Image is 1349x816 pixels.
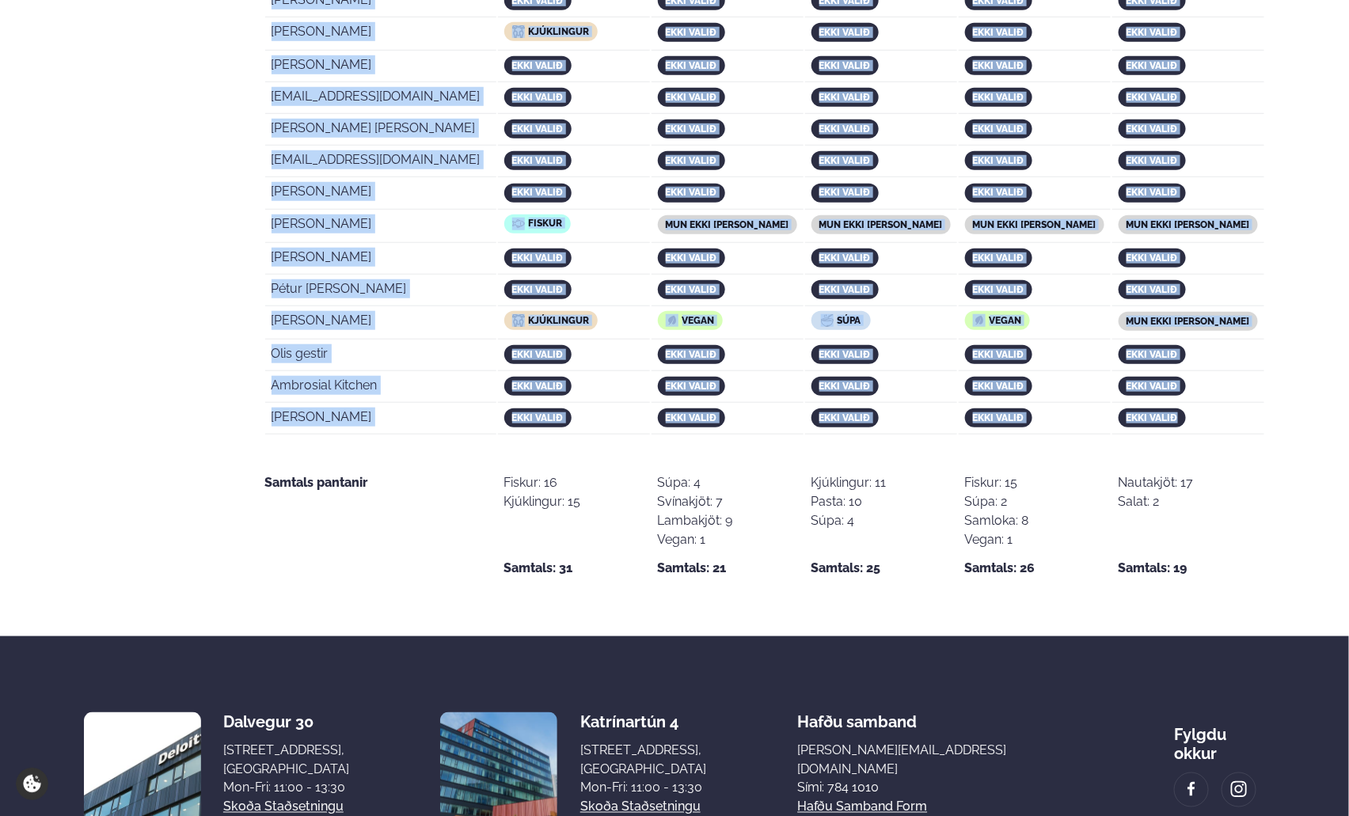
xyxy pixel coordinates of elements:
[965,530,1029,549] div: Vegan: 1
[965,559,1035,578] strong: Samtals: 26
[811,511,887,530] div: Súpa: 4
[1127,155,1178,166] span: ekki valið
[1127,412,1178,423] span: ekki valið
[512,92,564,103] span: ekki valið
[1183,780,1200,799] img: image alt
[797,741,1082,779] a: [PERSON_NAME][EMAIL_ADDRESS][DOMAIN_NAME]
[265,19,496,51] td: [PERSON_NAME]
[265,341,496,371] td: Olis gestir
[512,381,564,392] span: ekki valið
[1222,773,1256,807] a: image alt
[265,404,496,435] td: [PERSON_NAME]
[529,315,590,326] span: Kjúklingur
[819,123,871,135] span: ekki valið
[658,473,733,492] div: Súpa: 4
[512,412,564,423] span: ekki valið
[821,314,834,327] img: icon img
[973,27,1024,38] span: ekki valið
[797,779,1082,798] p: Sími: 784 1010
[811,473,887,492] div: Kjúklingur: 11
[1230,780,1248,799] img: image alt
[973,252,1024,264] span: ekki valið
[1127,349,1178,360] span: ekki valið
[580,779,706,798] div: Mon-Fri: 11:00 - 13:30
[512,25,525,38] img: icon img
[973,187,1024,198] span: ekki valið
[666,60,717,71] span: ekki valið
[265,308,496,340] td: [PERSON_NAME]
[265,147,496,177] td: [EMAIL_ADDRESS][DOMAIN_NAME]
[504,559,573,578] strong: Samtals: 31
[973,314,986,327] img: icon img
[666,284,717,295] span: ekki valið
[1127,60,1178,71] span: ekki valið
[223,779,349,798] div: Mon-Fri: 11:00 - 13:30
[819,187,871,198] span: ekki valið
[819,381,871,392] span: ekki valið
[973,92,1024,103] span: ekki valið
[973,123,1024,135] span: ekki valið
[1175,773,1208,807] a: image alt
[512,349,564,360] span: ekki valið
[223,741,349,779] div: [STREET_ADDRESS], [GEOGRAPHIC_DATA]
[265,373,496,403] td: Ambrosial Kitchen
[811,559,881,578] strong: Samtals: 25
[1127,381,1178,392] span: ekki valið
[666,252,717,264] span: ekki valið
[965,511,1029,530] div: Samloka: 8
[819,219,943,230] span: mun ekki [PERSON_NAME]
[265,84,496,114] td: [EMAIL_ADDRESS][DOMAIN_NAME]
[1127,219,1250,230] span: mun ekki [PERSON_NAME]
[666,381,717,392] span: ekki valið
[529,26,590,37] span: Kjúklingur
[797,700,917,731] span: Hafðu samband
[658,511,733,530] div: Lambakjöt: 9
[666,314,678,327] img: icon img
[666,219,789,230] span: mun ekki [PERSON_NAME]
[658,559,727,578] strong: Samtals: 21
[1119,559,1187,578] strong: Samtals: 19
[819,27,871,38] span: ekki valið
[512,123,564,135] span: ekki valið
[990,315,1022,326] span: Vegan
[965,473,1029,492] div: Fiskur: 15
[529,218,563,229] span: Fiskur
[265,211,496,243] td: [PERSON_NAME]
[811,492,887,511] div: Pasta: 10
[223,712,349,731] div: Dalvegur 30
[819,412,871,423] span: ekki valið
[666,27,717,38] span: ekki valið
[819,92,871,103] span: ekki valið
[512,284,564,295] span: ekki valið
[1127,123,1178,135] span: ekki valið
[973,412,1024,423] span: ekki valið
[16,768,48,800] a: Cookie settings
[1119,473,1194,492] div: Nautakjöt: 17
[973,381,1024,392] span: ekki valið
[666,412,717,423] span: ekki valið
[658,530,733,549] div: Vegan: 1
[1127,187,1178,198] span: ekki valið
[666,187,717,198] span: ekki valið
[265,179,496,209] td: [PERSON_NAME]
[265,52,496,82] td: [PERSON_NAME]
[658,492,733,511] div: Svínakjöt: 7
[504,473,581,492] div: Fiskur: 16
[838,315,861,326] span: Súpa
[666,92,717,103] span: ekki valið
[512,187,564,198] span: ekki valið
[1127,27,1178,38] span: ekki valið
[965,492,1029,511] div: Súpa: 2
[512,218,525,230] img: icon img
[1127,92,1178,103] span: ekki valið
[265,475,368,490] strong: Samtals pantanir
[512,252,564,264] span: ekki valið
[265,116,496,146] td: [PERSON_NAME] [PERSON_NAME]
[1127,316,1250,327] span: mun ekki [PERSON_NAME]
[666,155,717,166] span: ekki valið
[819,155,871,166] span: ekki valið
[973,155,1024,166] span: ekki valið
[1127,252,1178,264] span: ekki valið
[666,349,717,360] span: ekki valið
[512,314,525,327] img: icon img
